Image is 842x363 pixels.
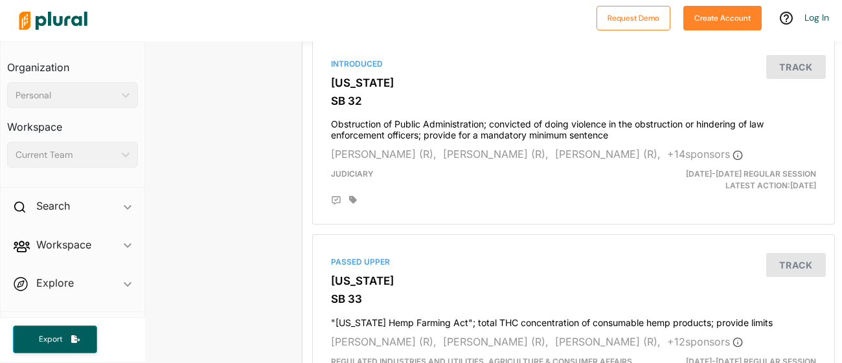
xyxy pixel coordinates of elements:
h3: [US_STATE] [331,274,816,287]
span: Export [30,334,71,345]
div: Current Team [16,148,117,162]
h3: [US_STATE] [331,76,816,89]
a: Create Account [683,10,762,24]
h4: Obstruction of Public Administration; convicted of doing violence in the obstruction or hindering... [331,113,816,141]
a: Log In [804,12,829,23]
span: [DATE]-[DATE] Regular Session [686,169,816,179]
button: Track [766,55,826,79]
span: [PERSON_NAME] (R), [555,335,661,348]
h3: Workspace [7,108,138,137]
span: [PERSON_NAME] (R), [331,148,437,160]
span: + 12 sponsor s [667,335,743,348]
button: Create Account [683,6,762,30]
div: Passed Upper [331,256,816,268]
h4: "[US_STATE] Hemp Farming Act"; total THC concentration of consumable hemp products; provide limits [331,311,816,329]
span: [PERSON_NAME] (R), [555,148,661,160]
span: Judiciary [331,169,374,179]
span: [PERSON_NAME] (R), [331,335,437,348]
h3: SB 33 [331,292,816,305]
h3: Organization [7,49,138,77]
div: Personal [16,89,117,102]
button: Request Demo [597,6,670,30]
h2: Search [36,199,70,213]
div: Add tags [349,195,357,204]
span: [PERSON_NAME] (R), [443,148,549,160]
div: Introduced [331,58,816,70]
a: Request Demo [597,10,670,24]
span: [PERSON_NAME] (R), [443,335,549,348]
h3: SB 32 [331,94,816,107]
span: + 14 sponsor s [667,148,743,160]
button: Export [13,325,97,353]
div: Latest Action: [DATE] [657,168,826,192]
button: Track [766,253,826,277]
div: Add Position Statement [331,195,341,206]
